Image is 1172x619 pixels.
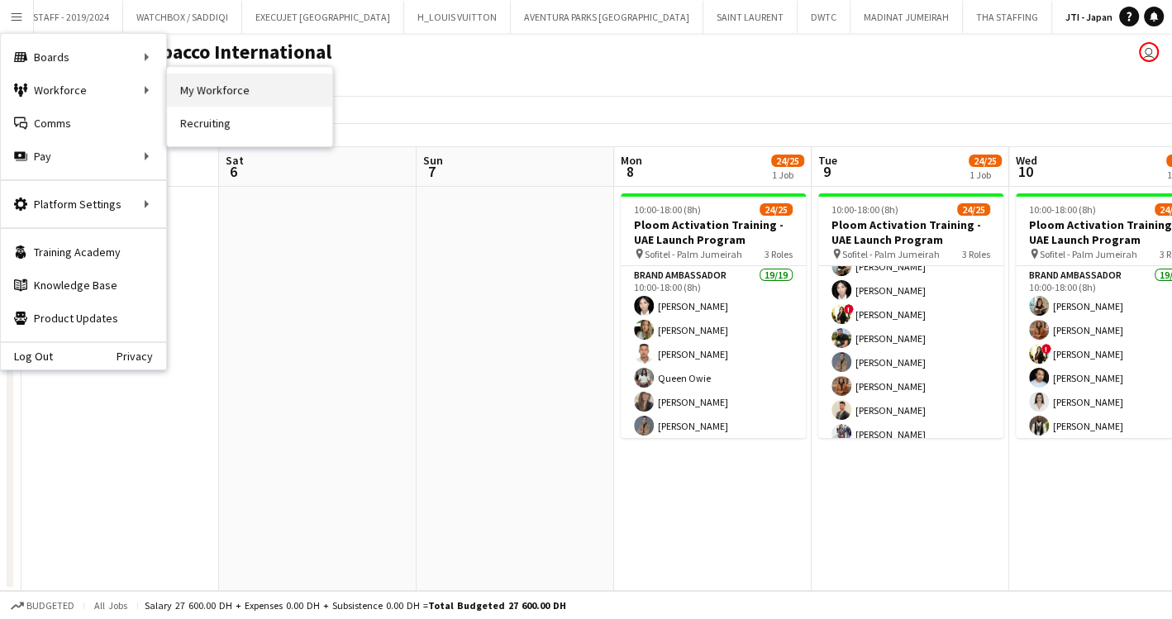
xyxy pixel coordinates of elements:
[798,1,850,33] button: DWTC
[963,1,1052,33] button: THA STAFFING
[428,599,566,612] span: Total Budgeted 27 600.00 DH
[167,107,332,140] a: Recruiting
[1040,248,1137,260] span: Sofitel - Palm Jumeirah
[13,40,331,64] h1: JTI - Japanese Tabacco International
[634,203,701,216] span: 10:00-18:00 (8h)
[1,350,53,363] a: Log Out
[816,162,837,181] span: 9
[818,83,1003,570] app-card-role: [PERSON_NAME][PERSON_NAME][PERSON_NAME][PERSON_NAME][PERSON_NAME]![PERSON_NAME][PERSON_NAME][PERS...
[844,304,854,314] span: !
[1,74,166,107] div: Workforce
[167,74,332,107] a: My Workforce
[1016,153,1037,168] span: Wed
[703,1,798,33] button: SAINT LAURENT
[26,600,74,612] span: Budgeted
[511,1,703,33] button: AVENTURA PARKS [GEOGRAPHIC_DATA]
[957,203,990,216] span: 24/25
[621,193,806,438] app-job-card: 10:00-18:00 (8h)24/25Ploom Activation Training - UAE Launch Program Sofitel - Palm Jumeirah3 Role...
[117,350,166,363] a: Privacy
[8,597,77,615] button: Budgeted
[818,217,1003,247] h3: Ploom Activation Training - UAE Launch Program
[618,162,642,181] span: 8
[621,153,642,168] span: Mon
[969,155,1002,167] span: 24/25
[760,203,793,216] span: 24/25
[842,248,940,260] span: Sofitel - Palm Jumeirah
[1,40,166,74] div: Boards
[1,236,166,269] a: Training Academy
[818,193,1003,438] app-job-card: 10:00-18:00 (8h)24/25Ploom Activation Training - UAE Launch Program Sofitel - Palm Jumeirah3 Role...
[1,269,166,302] a: Knowledge Base
[1013,162,1037,181] span: 10
[1139,42,1159,62] app-user-avatar: Charmaine Lillywhite
[1,188,166,221] div: Platform Settings
[1029,203,1096,216] span: 10:00-18:00 (8h)
[123,1,242,33] button: WATCHBOX / SADDIQI
[771,155,804,167] span: 24/25
[404,1,511,33] button: H_LOUIS VUITTON
[772,169,803,181] div: 1 Job
[645,248,742,260] span: Sofitel - Palm Jumeirah
[226,153,244,168] span: Sat
[91,599,131,612] span: All jobs
[970,169,1001,181] div: 1 Job
[850,1,963,33] button: MADINAT JUMEIRAH
[765,248,793,260] span: 3 Roles
[421,162,443,181] span: 7
[1,140,166,173] div: Pay
[1,302,166,335] a: Product Updates
[1,107,166,140] a: Comms
[818,153,837,168] span: Tue
[223,162,244,181] span: 6
[962,248,990,260] span: 3 Roles
[242,1,404,33] button: EXECUJET [GEOGRAPHIC_DATA]
[145,599,566,612] div: Salary 27 600.00 DH + Expenses 0.00 DH + Subsistence 0.00 DH =
[621,217,806,247] h3: Ploom Activation Training - UAE Launch Program
[1041,344,1051,354] span: !
[423,153,443,168] span: Sun
[831,203,898,216] span: 10:00-18:00 (8h)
